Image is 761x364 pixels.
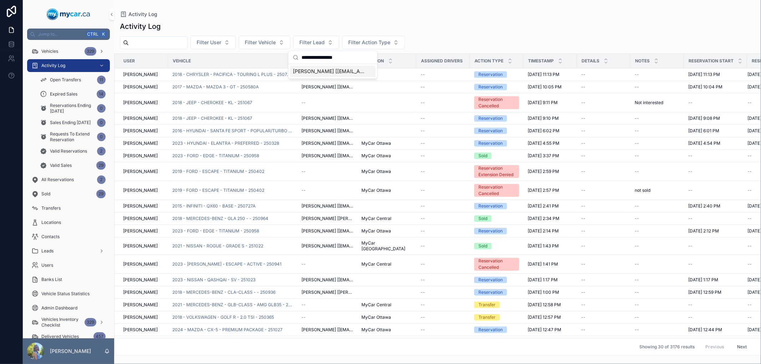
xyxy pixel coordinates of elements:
a: [PERSON_NAME] [[EMAIL_ADDRESS][DOMAIN_NAME]] [301,140,353,146]
span: -- [747,188,752,193]
span: -- [688,216,692,221]
a: Expired Sales14 [36,88,110,101]
a: [DATE] 2:12 PM [688,228,743,234]
a: 2017 - MAZDA - MAZDA 3 - GT - 250580A [172,84,259,90]
span: -- [581,153,585,159]
span: [DATE] 10:05 PM [528,84,562,90]
span: [DATE] 2:14 PM [528,228,559,234]
span: [PERSON_NAME] [[EMAIL_ADDRESS][DOMAIN_NAME]] [293,68,364,75]
span: Valid Sales [50,163,72,168]
a: MyCar Ottawa [361,153,412,159]
div: Reservation [478,140,503,147]
a: [DATE] 10:04 PM [688,84,743,90]
span: [DATE] 6:01 PM [688,128,719,134]
div: Sold [478,215,487,222]
span: [DATE] 2:59 PM [528,169,559,174]
a: [PERSON_NAME] [123,216,164,221]
span: [DATE] 4:55 PM [528,140,559,146]
span: [DATE] 9:08 PM [688,116,720,121]
span: Filter Vehicle [245,39,276,46]
div: 29 [96,161,106,170]
a: -- [301,169,353,174]
a: -- [421,116,466,121]
div: Sold [478,153,487,159]
a: 2018 - MERCEDES-BENZ - GLA 250 - - 250964 [172,216,293,221]
span: 2018 - JEEP - CHEROKEE - KL - 251067 [172,116,252,121]
a: [PERSON_NAME] [123,203,164,209]
a: Valid Sales29 [36,159,110,172]
span: [PERSON_NAME] [123,203,158,209]
a: -- [635,84,680,90]
a: -- [635,116,680,121]
a: Not interested [635,100,680,106]
span: MyCar Ottawa [361,228,391,234]
div: Reservation Extension Denied [478,165,515,178]
a: Sales Ending [DATE]0 [36,116,110,129]
span: -- [581,100,585,106]
span: [DATE] 11:13 PM [688,72,720,77]
a: 2019 - FORD - ESCAPE - TITANIUM - 250402 [172,188,264,193]
a: [DATE] 9:11 PM [528,100,573,106]
a: MyCar Ottawa [361,228,412,234]
div: 2 [97,147,106,155]
a: [PERSON_NAME] [[EMAIL_ADDRESS][DOMAIN_NAME]] [301,153,353,159]
span: -- [421,188,425,193]
div: 2 [97,175,106,184]
div: Reservation [478,71,503,78]
span: -- [301,100,306,106]
a: Reservation [474,84,519,90]
a: -- [421,228,466,234]
div: scrollable content [23,40,114,338]
a: [DATE] 2:41 PM [528,203,573,209]
div: 0 [97,118,106,127]
span: -- [688,100,692,106]
a: [PERSON_NAME] [123,140,164,146]
span: Sales Ending [DATE] [50,120,91,125]
a: -- [301,188,353,193]
span: -- [421,100,425,106]
span: -- [635,84,639,90]
span: not sold [635,188,650,193]
span: -- [635,203,639,209]
a: -- [688,216,743,221]
a: 2018 - JEEP - CHEROKEE - KL - 251067 [172,100,293,106]
span: [PERSON_NAME] [123,228,158,234]
a: Reservation Cancelled [474,184,519,197]
span: MyCar Ottawa [361,188,391,193]
span: Reservations Ending [DATE] [50,103,94,114]
button: Select Button [191,36,236,49]
span: [PERSON_NAME] [123,84,158,90]
span: [PERSON_NAME] [123,72,158,77]
a: 2023 - FORD - EDGE - TITANIUM - 250958 [172,228,293,234]
a: Reservations Ending [DATE]0 [36,102,110,115]
span: -- [421,203,425,209]
div: Reservation [478,228,503,234]
a: -- [581,169,626,174]
div: Reservation Cancelled [478,96,515,109]
span: -- [635,72,639,77]
a: [PERSON_NAME] [123,72,164,77]
span: K [101,31,106,37]
a: All Reservations2 [27,173,110,186]
span: -- [635,116,639,121]
a: -- [581,84,626,90]
a: 2019 - FORD - ESCAPE - TITANIUM - 250402 [172,169,293,174]
a: [DATE] 6:02 PM [528,128,573,134]
a: Reservation [474,203,519,209]
span: -- [747,100,752,106]
span: -- [421,216,425,221]
span: [PERSON_NAME] [123,216,158,221]
a: 2018 - JEEP - CHEROKEE - KL - 251067 [172,116,293,121]
span: MyCar Ottawa [361,153,391,159]
div: Reservation [478,84,503,90]
a: 2018 - CHRYSLER - PACIFICA - TOURING L PLUS - 250745A [172,72,293,77]
span: -- [421,128,425,134]
span: -- [635,153,639,159]
a: -- [635,228,680,234]
span: 2023 - HYUNDAI - ELANTRA - PREFERRED - 250328 [172,140,279,146]
a: [PERSON_NAME] [[EMAIL_ADDRESS][DOMAIN_NAME]] [301,116,353,121]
